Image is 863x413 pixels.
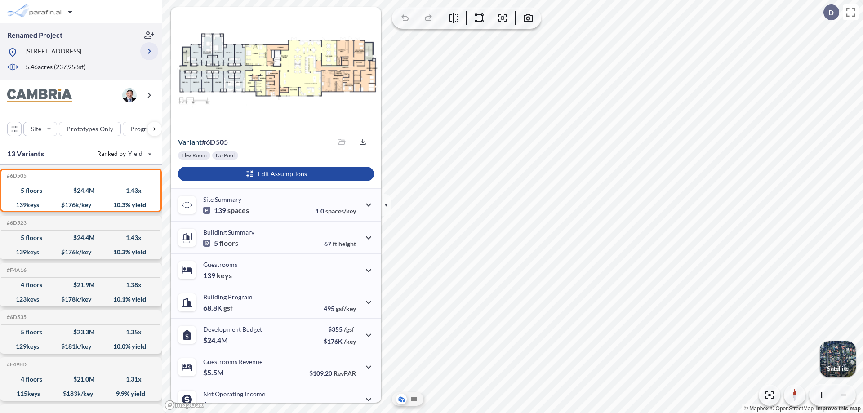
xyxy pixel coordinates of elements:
span: floors [219,239,238,248]
p: Building Program [203,293,253,301]
p: $109.20 [309,369,356,377]
a: OpenStreetMap [770,405,814,412]
h5: Click to copy the code [5,361,27,368]
p: Prototypes Only [67,124,113,133]
p: Site [31,124,41,133]
span: spaces [227,206,249,215]
p: 139 [203,271,232,280]
a: Mapbox homepage [165,400,204,410]
button: Site Plan [409,394,419,404]
p: 68.8K [203,303,233,312]
p: Development Budget [203,325,262,333]
span: gsf/key [336,305,356,312]
p: 1.0 [316,207,356,215]
p: $355 [324,325,356,333]
p: $176K [324,338,356,345]
h5: Click to copy the code [5,173,27,179]
p: 67 [324,240,356,248]
img: Switcher Image [820,341,856,377]
button: Ranked by Yield [90,147,157,161]
a: Improve this map [816,405,861,412]
button: Site [23,122,57,136]
p: 495 [324,305,356,312]
p: 139 [203,206,249,215]
img: user logo [122,88,137,102]
span: /gsf [344,325,354,333]
p: $24.4M [203,336,229,345]
p: Edit Assumptions [258,169,307,178]
p: Net Operating Income [203,390,265,398]
p: No Pool [216,152,235,159]
button: Switcher ImageSatellite [820,341,856,377]
span: gsf [223,303,233,312]
p: Satellite [827,365,849,372]
p: 13 Variants [7,148,44,159]
h5: Click to copy the code [5,220,27,226]
h5: Click to copy the code [5,267,27,273]
span: ft [333,240,337,248]
p: Renamed Project [7,30,62,40]
p: [STREET_ADDRESS] [25,47,81,58]
p: 45.0% [318,402,356,409]
p: D [828,9,834,17]
p: $2.5M [203,400,225,409]
h5: Click to copy the code [5,314,27,320]
p: Site Summary [203,195,241,203]
p: Flex Room [182,152,207,159]
p: 5.46 acres ( 237,958 sf) [26,62,85,72]
p: 5 [203,239,238,248]
span: height [338,240,356,248]
a: Mapbox [744,405,769,412]
button: Aerial View [396,394,407,404]
span: RevPAR [334,369,356,377]
button: Prototypes Only [59,122,121,136]
p: Program [130,124,156,133]
button: Edit Assumptions [178,167,374,181]
img: BrandImage [7,89,72,102]
p: Guestrooms [203,261,237,268]
p: # 6d505 [178,138,228,147]
span: Variant [178,138,202,146]
button: Program [123,122,171,136]
span: keys [217,271,232,280]
p: Guestrooms Revenue [203,358,262,365]
p: Building Summary [203,228,254,236]
span: margin [336,402,356,409]
span: Yield [128,149,143,158]
span: /key [344,338,356,345]
span: spaces/key [325,207,356,215]
p: $5.5M [203,368,225,377]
